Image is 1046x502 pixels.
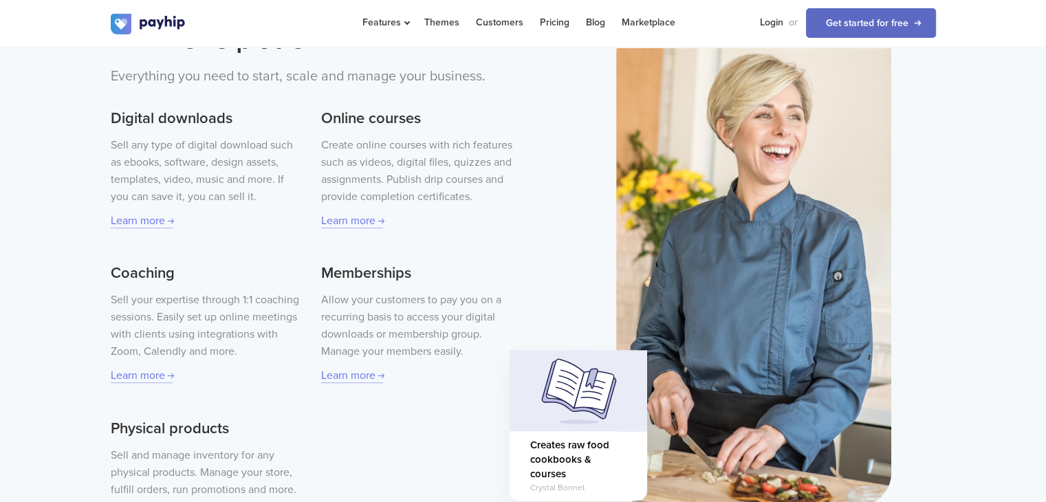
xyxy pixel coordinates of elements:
span: Creates raw food cookbooks & courses [530,438,626,482]
a: Learn more [111,214,173,228]
a: Learn more [321,214,383,228]
h3: Physical products [111,418,302,440]
img: logo.svg [111,14,186,34]
a: Learn more [111,369,173,383]
p: Allow your customers to pay you on a recurring basis to access your digital downloads or membersh... [321,292,512,360]
h3: Online courses [321,108,512,130]
p: Sell your expertise through 1:1 coaching sessions. Easily set up online meetings with clients usi... [111,292,302,360]
p: Sell and manage inventory for any physical products. Manage your store, fulfill orders, run promo... [111,447,302,499]
h3: Digital downloads [111,108,302,130]
span: Features [362,17,408,28]
h3: Coaching [111,263,302,285]
img: homepage-hero-card-image.svg [510,350,647,431]
p: Everything you need to start, scale and manage your business. [111,66,513,87]
p: Sell any type of digital download such as ebooks, software, design assets, templates, video, musi... [111,137,302,206]
p: Create online courses with rich features such as videos, digital files, quizzes and assignments. ... [321,137,512,206]
a: Get started for free [806,8,936,38]
h3: Memberships [321,263,512,285]
span: Crystal Bonnet [530,482,626,494]
a: Learn more [321,369,383,383]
